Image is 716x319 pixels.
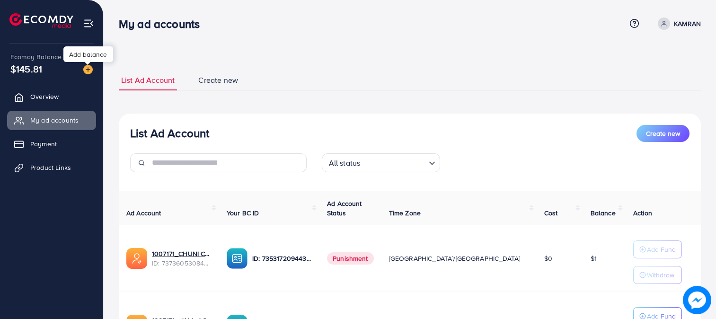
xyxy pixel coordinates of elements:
[674,18,701,29] p: KAMRAN
[10,62,42,76] span: $145.81
[7,158,96,177] a: Product Links
[654,18,701,30] a: KAMRAN
[633,266,682,284] button: Withdraw
[633,240,682,258] button: Add Fund
[121,75,175,86] span: List Ad Account
[9,13,73,28] img: logo
[7,111,96,130] a: My ad accounts
[327,252,374,265] span: Punishment
[389,254,521,263] span: [GEOGRAPHIC_DATA]/[GEOGRAPHIC_DATA]
[63,46,113,62] div: Add balance
[152,249,212,268] div: <span class='underline'>1007171_CHUNI CHUTIYA AD ACC_1716801286209</span></br>7373605308482207761
[646,129,680,138] span: Create new
[544,254,552,263] span: $0
[252,253,312,264] p: ID: 7353172094433247233
[152,249,212,258] a: 1007171_CHUNI CHUTIYA AD ACC_1716801286209
[322,153,440,172] div: Search for option
[591,254,597,263] span: $1
[83,18,94,29] img: menu
[30,115,79,125] span: My ad accounts
[130,126,209,140] h3: List Ad Account
[227,248,248,269] img: ic-ba-acc.ded83a64.svg
[83,65,93,74] img: image
[647,269,674,281] p: Withdraw
[327,199,362,218] span: Ad Account Status
[7,87,96,106] a: Overview
[30,139,57,149] span: Payment
[119,17,207,31] h3: My ad accounts
[327,156,362,170] span: All status
[126,248,147,269] img: ic-ads-acc.e4c84228.svg
[591,208,616,218] span: Balance
[7,134,96,153] a: Payment
[684,287,709,312] img: image
[30,163,71,172] span: Product Links
[633,208,652,218] span: Action
[647,244,676,255] p: Add Fund
[198,75,238,86] span: Create new
[636,125,689,142] button: Create new
[544,208,558,218] span: Cost
[363,154,424,170] input: Search for option
[30,92,59,101] span: Overview
[227,208,259,218] span: Your BC ID
[389,208,421,218] span: Time Zone
[126,208,161,218] span: Ad Account
[10,52,62,62] span: Ecomdy Balance
[152,258,212,268] span: ID: 7373605308482207761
